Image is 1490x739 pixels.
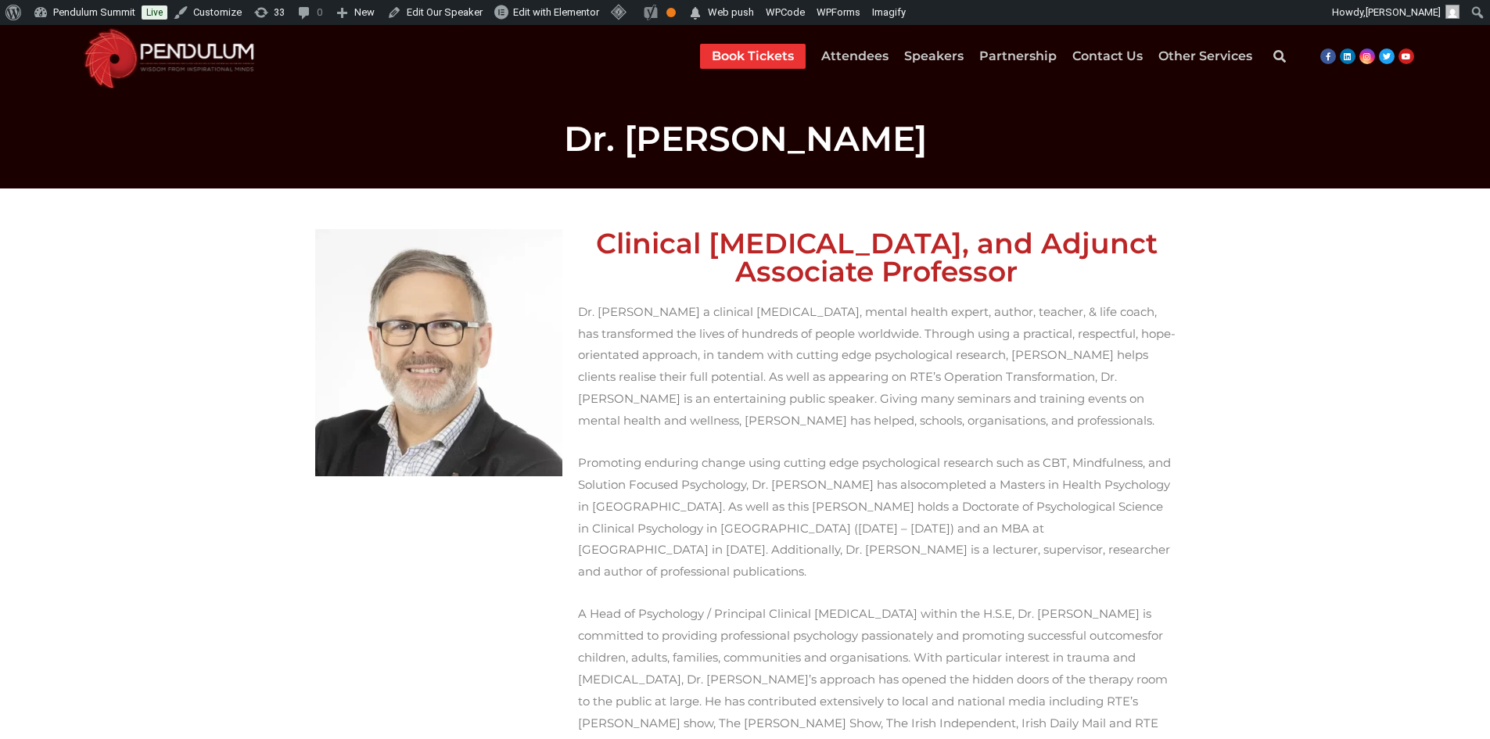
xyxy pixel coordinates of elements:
[821,44,889,69] a: Attendees
[666,8,676,17] div: OK
[1072,44,1143,69] a: Contact Us
[142,5,167,20] a: Live
[979,44,1057,69] a: Partnership
[904,44,964,69] a: Speakers
[578,304,1176,428] span: Dr. [PERSON_NAME] a clinical [MEDICAL_DATA], mental health expert, author, teacher, & life coach,...
[513,6,599,18] span: Edit with Elementor
[307,121,1183,156] h1: Dr. [PERSON_NAME]
[74,24,264,89] img: cropped-cropped-Pendulum-Summit-Logo-Website.png
[578,477,1170,579] span: completed a Masters in Health Psychology in [GEOGRAPHIC_DATA]. As well as this [PERSON_NAME] hold...
[1158,44,1252,69] a: Other Services
[700,44,1252,69] nav: Menu
[712,44,794,69] a: Book Tickets
[578,229,1176,285] h2: Clinical [MEDICAL_DATA], and Adjunct Associate Professor
[688,2,703,24] span: 
[578,606,1151,643] span: A Head of Psychology / Principal Clinical [MEDICAL_DATA] within the H.S.E, Dr. [PERSON_NAME] is c...
[578,452,1176,583] p: Promoting enduring change using cutting edge psychological research such as CBT, Mindfulness, and...
[1264,41,1295,72] div: Search
[8,601,270,731] iframe: Brevo live chat
[1366,6,1441,18] span: [PERSON_NAME]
